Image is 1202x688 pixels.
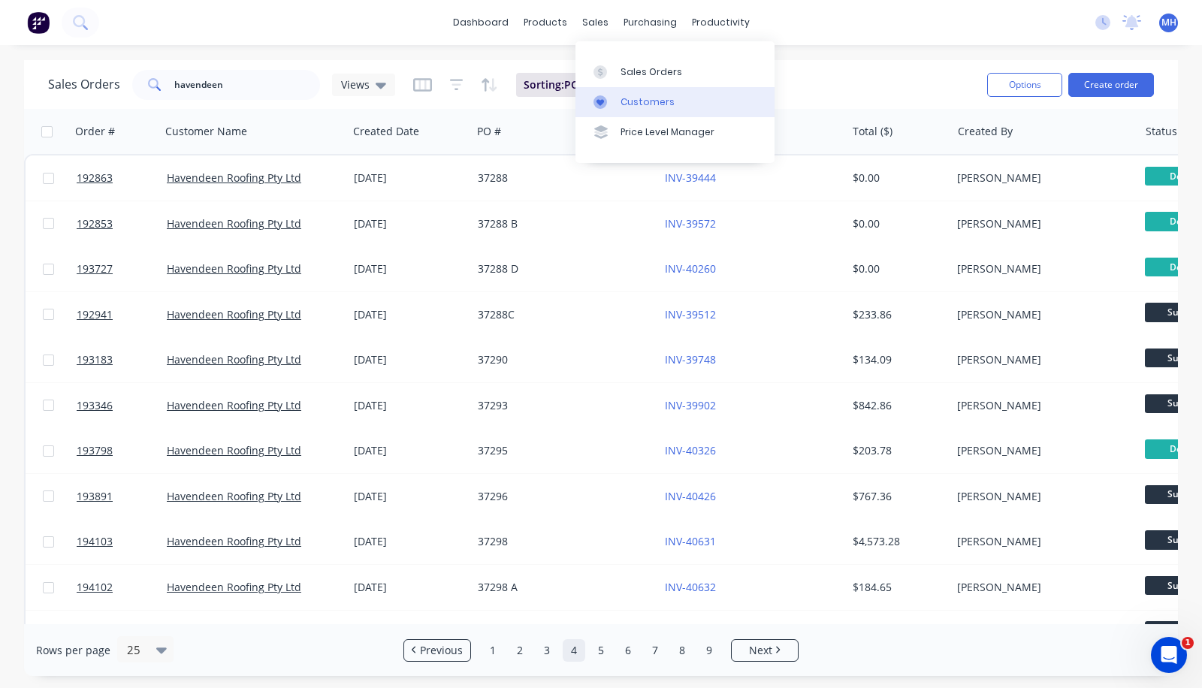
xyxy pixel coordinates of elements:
div: [PERSON_NAME] [957,216,1124,231]
a: Havendeen Roofing Pty Ltd [167,307,301,321]
a: Havendeen Roofing Pty Ltd [167,261,301,276]
div: Order # [75,124,115,139]
a: INV-40631 [665,534,716,548]
div: 37288 [478,170,645,186]
div: 37298 A [478,580,645,595]
div: [DATE] [354,398,466,413]
span: Sorting: PO # [524,77,589,92]
span: 193798 [77,443,113,458]
div: Total ($) [853,124,892,139]
a: 194275 [77,611,167,656]
input: Search... [174,70,321,100]
div: [DATE] [354,307,466,322]
span: 193891 [77,489,113,504]
div: $134.09 [853,352,941,367]
span: 194102 [77,580,113,595]
iframe: Intercom live chat [1151,637,1187,673]
div: $184.65 [853,580,941,595]
a: 194103 [77,519,167,564]
div: [PERSON_NAME] [957,261,1124,276]
button: Create order [1068,73,1154,97]
div: PO # [477,124,501,139]
div: 37288 D [478,261,645,276]
div: purchasing [616,11,684,34]
div: $203.78 [853,443,941,458]
a: Page 7 [644,639,666,662]
span: Next [749,643,772,658]
a: Page 6 [617,639,639,662]
a: Previous page [404,643,470,658]
a: INV-39444 [665,170,716,185]
div: 37288 B [478,216,645,231]
div: $0.00 [853,261,941,276]
div: Sales Orders [621,65,682,79]
div: 37293 [478,398,645,413]
a: Page 1 [482,639,504,662]
span: Previous [420,643,463,658]
div: [PERSON_NAME] [957,398,1124,413]
div: $233.86 [853,307,941,322]
div: [DATE] [354,534,466,549]
span: 192853 [77,216,113,231]
div: Price Level Manager [621,125,714,139]
div: [DATE] [354,170,466,186]
div: [DATE] [354,580,466,595]
a: Havendeen Roofing Pty Ltd [167,580,301,594]
a: Page 9 [698,639,720,662]
a: Havendeen Roofing Pty Ltd [167,170,301,185]
div: [PERSON_NAME] [957,489,1124,504]
span: 194103 [77,534,113,549]
div: $0.00 [853,170,941,186]
div: productivity [684,11,757,34]
a: Havendeen Roofing Pty Ltd [167,398,301,412]
div: Created Date [353,124,419,139]
a: INV-39748 [665,352,716,367]
a: 194102 [77,565,167,610]
a: Havendeen Roofing Pty Ltd [167,489,301,503]
div: sales [575,11,616,34]
a: INV-39512 [665,307,716,321]
a: INV-39902 [665,398,716,412]
div: [PERSON_NAME] [957,170,1124,186]
a: Page 3 [536,639,558,662]
div: [DATE] [354,216,466,231]
span: 1 [1182,637,1194,649]
a: Page 4 is your current page [563,639,585,662]
a: 192941 [77,292,167,337]
a: dashboard [445,11,516,34]
div: [DATE] [354,443,466,458]
a: INV-40426 [665,489,716,503]
div: [DATE] [354,489,466,504]
button: Sorting:PO # [516,73,616,97]
div: [PERSON_NAME] [957,580,1124,595]
span: Rows per page [36,643,110,658]
a: Havendeen Roofing Pty Ltd [167,443,301,457]
a: Havendeen Roofing Pty Ltd [167,352,301,367]
a: 193891 [77,474,167,519]
a: INV-40260 [665,261,716,276]
span: Views [341,77,370,92]
div: $4,573.28 [853,534,941,549]
div: [DATE] [354,352,466,367]
a: Page 5 [590,639,612,662]
div: 37296 [478,489,645,504]
button: Options [987,73,1062,97]
span: 193727 [77,261,113,276]
a: Sales Orders [575,56,775,86]
div: Customers [621,95,675,109]
div: $0.00 [853,216,941,231]
div: [PERSON_NAME] [957,352,1124,367]
div: Created By [958,124,1013,139]
div: [DATE] [354,261,466,276]
div: Customer Name [165,124,247,139]
span: 193183 [77,352,113,367]
a: INV-39572 [665,216,716,231]
div: 37290 [478,352,645,367]
a: Page 2 [509,639,531,662]
a: Price Level Manager [575,117,775,147]
div: 37288C [478,307,645,322]
span: 193346 [77,398,113,413]
a: 193183 [77,337,167,382]
span: 192941 [77,307,113,322]
a: 192853 [77,201,167,246]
